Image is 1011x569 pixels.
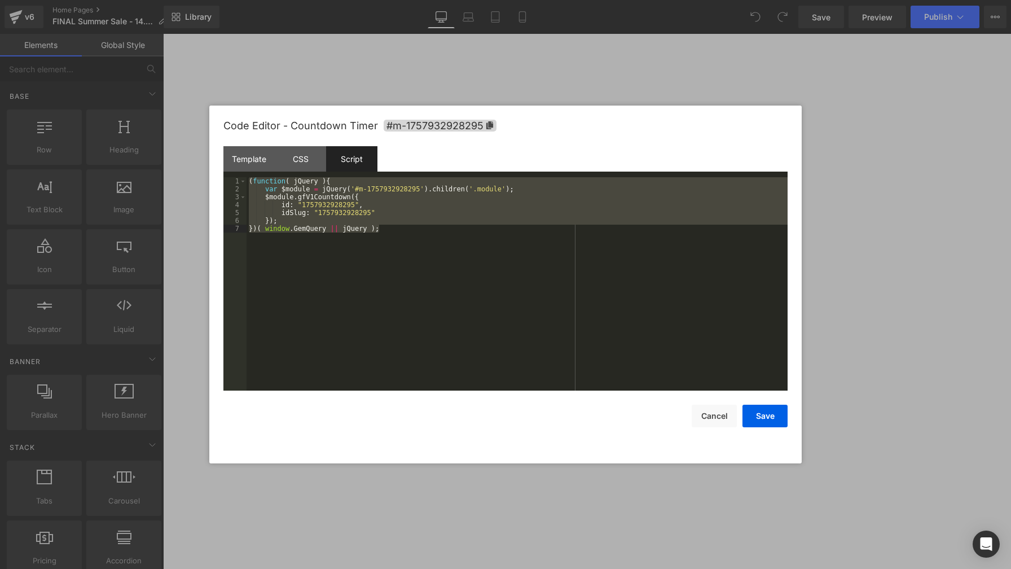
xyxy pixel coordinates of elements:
span: Click to copy [384,120,496,132]
div: 5 [223,209,247,217]
div: 4 [223,201,247,209]
div: 1 [223,177,247,185]
div: Template [223,146,275,172]
div: Script [326,146,377,172]
span: Code Editor - Countdown Timer [223,120,378,132]
div: 2 [223,185,247,193]
div: 3 [223,193,247,201]
div: Open Intercom Messenger [973,531,1000,558]
button: Cancel [692,405,737,427]
div: 6 [223,217,247,225]
button: Save [742,405,788,427]
div: CSS [275,146,326,172]
div: 7 [223,225,247,233]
